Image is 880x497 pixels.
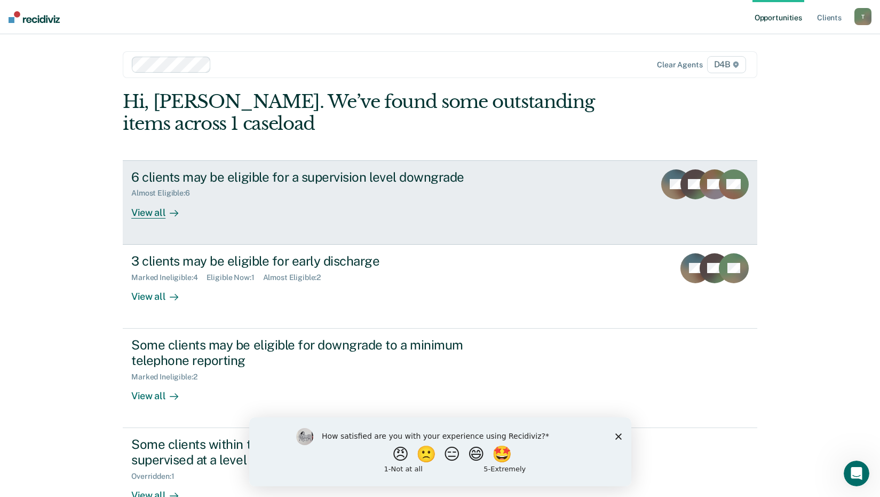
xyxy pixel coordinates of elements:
button: T [854,8,871,25]
iframe: Intercom live chat [844,461,869,486]
div: Some clients within their first 6 months of supervision are being supervised at a level that does... [131,437,506,468]
div: 6 clients may be eligible for a supervision level downgrade [131,169,506,185]
div: View all [131,381,191,402]
div: View all [131,198,191,219]
div: Almost Eligible : 6 [131,189,199,198]
a: 6 clients may be eligible for a supervision level downgradeAlmost Eligible:6View all [123,160,757,245]
div: Overridden : 1 [131,472,183,481]
iframe: Survey by Kim from Recidiviz [249,417,631,486]
div: 3 clients may be eligible for early discharge [131,253,506,269]
a: 3 clients may be eligible for early dischargeMarked Ineligible:4Eligible Now:1Almost Eligible:2Vi... [123,245,757,329]
a: Some clients may be eligible for downgrade to a minimum telephone reportingMarked Ineligible:2Vie... [123,329,757,428]
div: Almost Eligible : 2 [263,273,330,282]
img: Recidiviz [9,11,60,23]
div: Some clients may be eligible for downgrade to a minimum telephone reporting [131,337,506,368]
div: Eligible Now : 1 [207,273,263,282]
span: D4B [707,56,746,73]
div: Marked Ineligible : 2 [131,372,205,382]
div: Hi, [PERSON_NAME]. We’ve found some outstanding items across 1 caseload [123,91,630,135]
div: Clear agents [657,60,702,69]
div: View all [131,282,191,302]
div: Marked Ineligible : 4 [131,273,206,282]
